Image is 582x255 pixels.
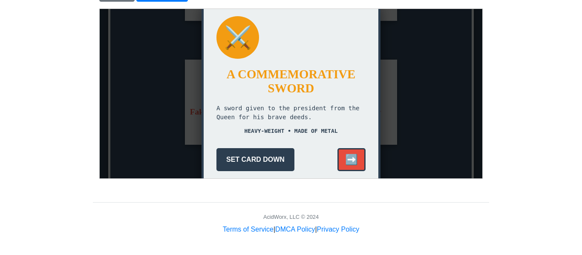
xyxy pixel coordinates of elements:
a: Privacy Policy [317,226,360,233]
h3: A Commemorative Sword [117,58,266,91]
div: | | [223,224,359,235]
p: HEAVY-WEIGHT • MADE OF METAL [117,119,266,125]
div: AcidWorx, LLC © 2024 [263,213,319,221]
button: ➡️ [238,139,266,162]
p: A sword given to the president from the Queen for his brave deeds. [117,95,266,112]
button: SET CARD DOWN [117,139,195,162]
span: ⚔️ [124,16,152,42]
a: DMCA Policy [275,226,315,233]
a: Terms of Service [223,226,274,233]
